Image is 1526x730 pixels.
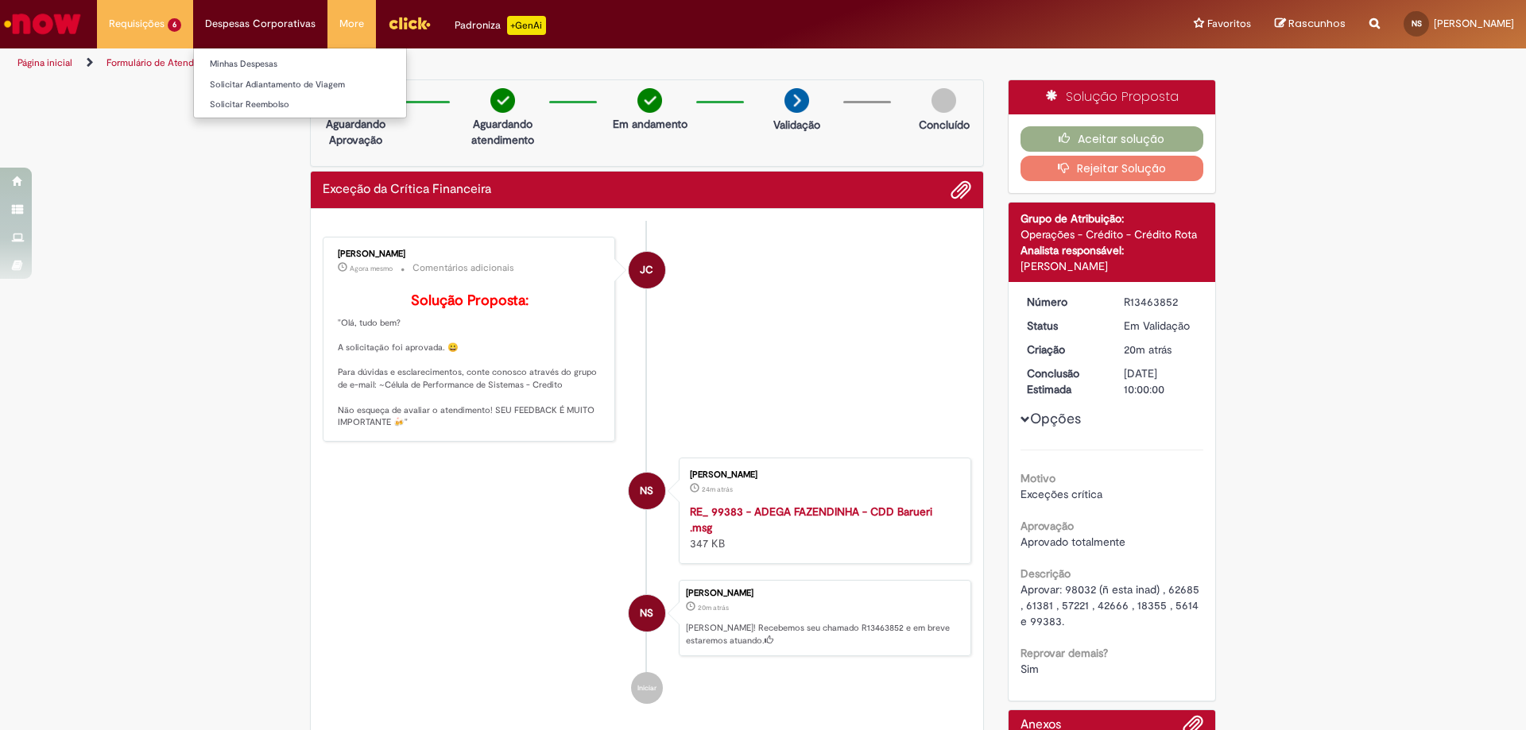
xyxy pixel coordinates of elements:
[1021,646,1108,660] b: Reprovar demais?
[686,622,962,647] p: [PERSON_NAME]! Recebemos seu chamado R13463852 e em breve estaremos atuando.
[1124,342,1172,357] span: 20m atrás
[323,183,491,197] h2: Exceção da Crítica Financeira Histórico de tíquete
[1275,17,1346,32] a: Rascunhos
[1021,242,1204,258] div: Analista responsável:
[919,117,970,133] p: Concluído
[1021,226,1204,242] div: Operações - Crédito - Crédito Rota
[205,16,316,32] span: Despesas Corporativas
[1021,211,1204,226] div: Grupo de Atribuição:
[640,251,653,289] span: JC
[317,116,394,148] p: Aguardando Aprovação
[194,96,406,114] a: Solicitar Reembolso
[12,48,1005,78] ul: Trilhas de página
[107,56,224,69] a: Formulário de Atendimento
[1015,365,1113,397] dt: Conclusão Estimada
[640,594,653,632] span: NS
[702,485,733,494] span: 24m atrás
[690,504,932,535] a: RE_ 99383 - ADEGA FAZENDINHA - CDD Barueri .msg
[613,116,687,132] p: Em andamento
[412,261,514,275] small: Comentários adicionais
[323,580,971,656] li: Natalia Carolina De Souza
[784,88,809,113] img: arrow-next.png
[951,180,971,200] button: Adicionar anexos
[1124,294,1198,310] div: R13463852
[338,249,602,259] div: [PERSON_NAME]
[1434,17,1514,30] span: [PERSON_NAME]
[629,595,665,632] div: Natalia Carolina De Souza
[1015,342,1113,357] dt: Criação
[690,470,955,480] div: [PERSON_NAME]
[323,221,971,720] ul: Histórico de tíquete
[1124,318,1198,334] div: Em Validação
[507,16,546,35] p: +GenAi
[109,16,165,32] span: Requisições
[1021,662,1039,676] span: Sim
[350,264,393,273] time: 29/08/2025 18:02:10
[1021,258,1204,274] div: [PERSON_NAME]
[629,252,665,288] div: Jonas Correia
[690,504,955,551] div: 347 KB
[1207,16,1251,32] span: Favoritos
[773,117,820,133] p: Validação
[411,292,529,310] b: Solução Proposta:
[1021,582,1203,628] span: Aprovar: 98032 (ñ esta inad) , 62685 , 61381 , 57221 , 42666 , 18355 , 5614 e 99383.
[1021,126,1204,152] button: Aceitar solução
[702,485,733,494] time: 29/08/2025 17:38:05
[640,472,653,510] span: NS
[339,16,364,32] span: More
[698,603,729,612] span: 20m atrás
[194,76,406,94] a: Solicitar Adiantamento de Viagem
[1021,471,1055,485] b: Motivo
[338,293,602,429] p: "Olá, tudo bem? A solicitação foi aprovada. 😀 Para dúvidas e esclarecimentos, conte conosco atrav...
[1015,294,1113,310] dt: Número
[193,48,407,118] ul: Despesas Corporativas
[1124,342,1172,357] time: 29/08/2025 17:41:58
[194,56,406,73] a: Minhas Despesas
[1124,342,1198,357] div: 29/08/2025 17:41:58
[1412,18,1422,29] span: NS
[1015,318,1113,334] dt: Status
[629,473,665,509] div: Natalia Carolina De Souza
[1009,80,1216,114] div: Solução Proposta
[1124,365,1198,397] div: [DATE] 10:00:00
[1021,535,1125,549] span: Aprovado totalmente
[931,88,956,113] img: img-circle-grey.png
[1021,566,1071,581] b: Descrição
[686,589,962,598] div: [PERSON_NAME]
[698,603,729,612] time: 29/08/2025 17:41:58
[350,264,393,273] span: Agora mesmo
[1288,16,1346,31] span: Rascunhos
[168,18,181,32] span: 6
[388,11,431,35] img: click_logo_yellow_360x200.png
[1021,519,1074,533] b: Aprovação
[490,88,515,113] img: check-circle-green.png
[464,116,541,148] p: Aguardando atendimento
[637,88,662,113] img: check-circle-green.png
[17,56,72,69] a: Página inicial
[2,8,83,40] img: ServiceNow
[455,16,546,35] div: Padroniza
[1021,156,1204,181] button: Rejeitar Solução
[1021,487,1102,501] span: Exceções crítica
